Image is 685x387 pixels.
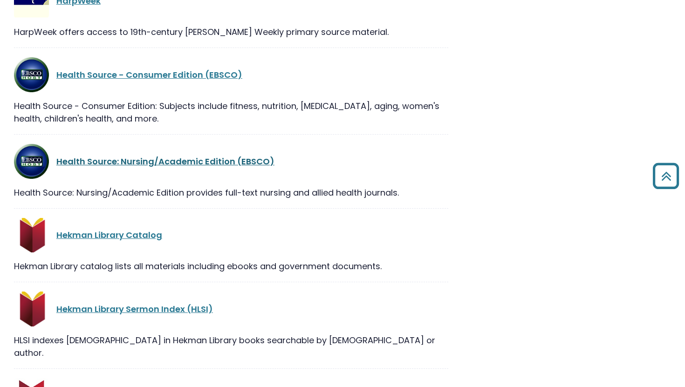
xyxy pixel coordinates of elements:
[649,167,683,184] a: Back to Top
[14,334,448,359] div: HLSI indexes [DEMOGRAPHIC_DATA] in Hekman Library books searchable by [DEMOGRAPHIC_DATA] or author.
[56,303,213,315] a: Hekman Library Sermon Index (HLSI)
[14,260,448,272] div: Hekman Library catalog lists all materials including ebooks and government documents.
[56,69,242,81] a: Health Source - Consumer Edition (EBSCO)
[14,186,448,199] div: Health Source: Nursing/Academic Edition provides full-text nursing and allied health journals.
[56,156,274,167] a: Health Source: Nursing/Academic Edition (EBSCO)
[56,229,162,241] a: Hekman Library Catalog
[14,26,448,38] div: HarpWeek offers access to 19th-century [PERSON_NAME] Weekly primary source material.
[14,100,448,125] div: Health Source - Consumer Edition: Subjects include fitness, nutrition, [MEDICAL_DATA], aging, wom...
